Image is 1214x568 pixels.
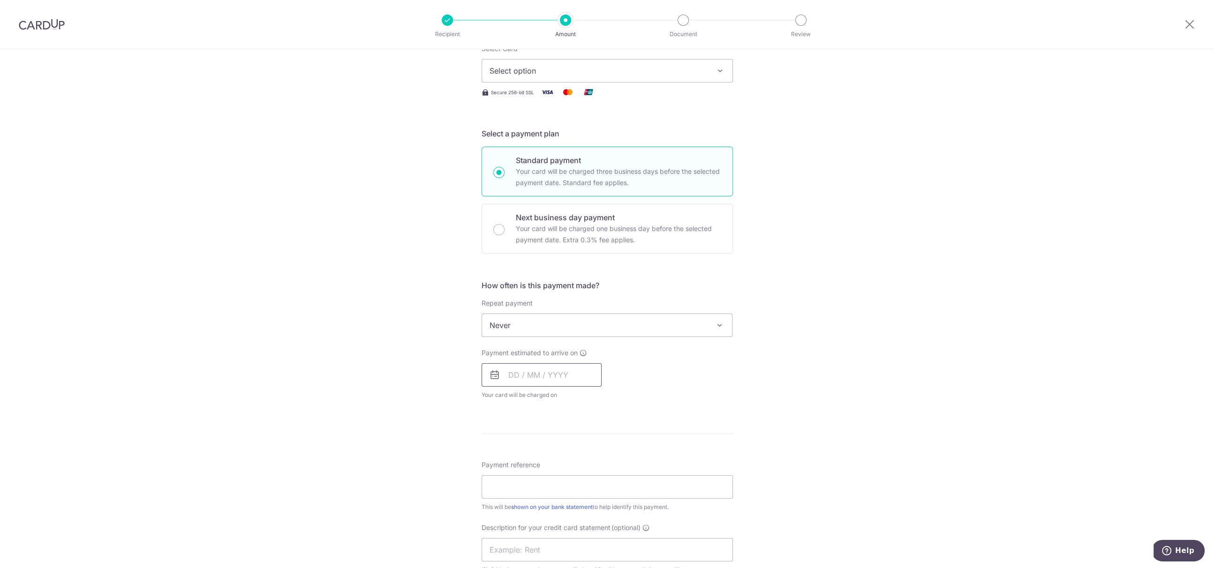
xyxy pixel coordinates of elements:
[482,460,540,470] span: Payment reference
[766,30,836,39] p: Review
[611,523,641,532] span: (optional)
[516,212,721,223] p: Next business day payment
[579,86,598,98] img: Union Pay
[413,30,482,39] p: Recipient
[482,363,602,387] input: DD / MM / YYYY
[482,280,733,291] h5: How often is this payment made?
[482,390,602,400] span: Your card will be charged on
[482,314,732,336] span: Never
[511,503,593,510] a: shown on your bank statement
[19,19,65,30] img: CardUp
[482,348,578,358] span: Payment estimated to arrive on
[516,223,721,246] p: Your card will be charged one business day before the selected payment date. Extra 0.3% fee applies.
[490,65,708,76] span: Select option
[491,89,534,96] span: Secure 256-bit SSL
[482,523,611,532] span: Description for your credit card statement
[482,299,533,308] label: Repeat payment
[558,86,577,98] img: Mastercard
[516,166,721,188] p: Your card will be charged three business days before the selected payment date. Standard fee appl...
[482,59,733,82] button: Select option
[538,86,557,98] img: Visa
[482,314,733,337] span: Never
[482,538,733,561] input: Example: Rent
[531,30,600,39] p: Amount
[482,128,733,139] h5: Select a payment plan
[648,30,718,39] p: Document
[482,502,733,512] div: This will be to help identify this payment.
[1154,540,1205,563] iframe: Opens a widget where you can find more information
[516,155,721,166] p: Standard payment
